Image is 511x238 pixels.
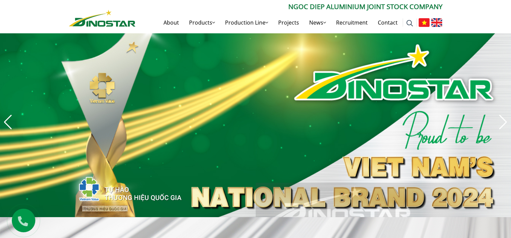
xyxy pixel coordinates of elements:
[373,12,403,33] a: Contact
[331,12,373,33] a: Recruitment
[158,12,184,33] a: About
[273,12,304,33] a: Projects
[69,10,136,27] img: Nhôm Dinostar
[431,18,442,27] img: English
[59,165,183,210] img: thqg
[69,8,136,26] a: Nhôm Dinostar
[418,18,430,27] img: Tiếng Việt
[184,12,220,33] a: Products
[3,115,12,130] div: Previous slide
[499,115,508,130] div: Next slide
[406,20,413,27] img: search
[304,12,331,33] a: News
[220,12,273,33] a: Production Line
[136,2,442,12] p: Ngoc Diep Aluminium Joint Stock Company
